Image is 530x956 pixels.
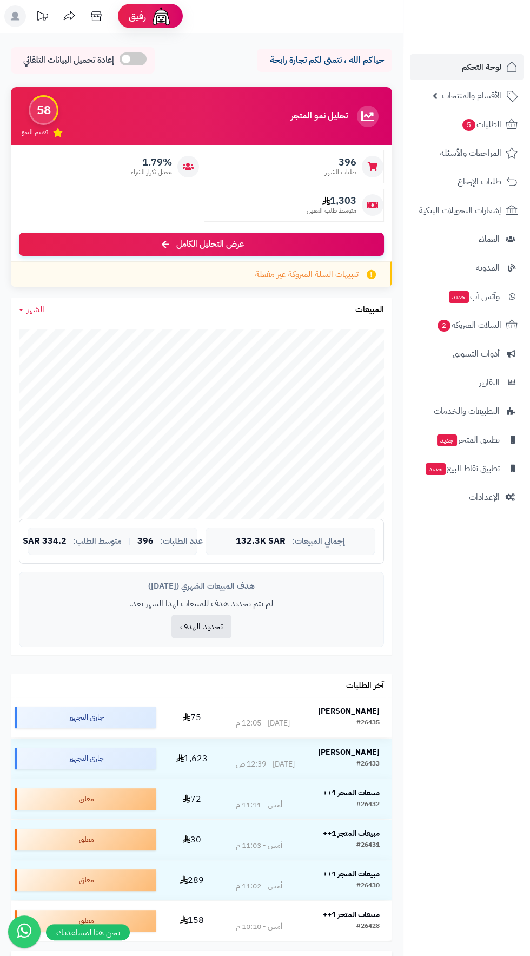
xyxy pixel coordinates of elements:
h3: تحليل نمو المتجر [291,111,348,121]
span: طلبات الإرجاع [458,174,501,189]
a: تحديثات المنصة [29,5,56,30]
span: متوسط الطلب: [73,537,122,546]
div: #26428 [356,921,380,932]
strong: مبيعات المتجر 1++ [323,909,380,920]
td: 289 [161,860,223,900]
h3: المبيعات [355,305,384,315]
a: المراجعات والأسئلة [410,140,524,166]
a: تطبيق المتجرجديد [410,427,524,453]
span: 334.2 SAR [23,537,67,546]
div: هدف المبيعات الشهري ([DATE]) [28,581,375,592]
span: عرض التحليل الكامل [176,238,244,250]
div: [DATE] - 12:05 م [236,718,290,729]
span: العملاء [479,232,500,247]
a: تطبيق نقاط البيعجديد [410,456,524,482]
div: أمس - 11:02 م [236,881,282,892]
td: 158 [161,901,223,941]
a: العملاء [410,226,524,252]
span: 5 [462,119,475,131]
span: لوحة التحكم [462,60,501,75]
span: رفيق [129,10,146,23]
div: أمس - 11:03 م [236,840,282,851]
strong: مبيعات المتجر 1++ [323,868,380,880]
span: إجمالي المبيعات: [292,537,345,546]
span: 396 [325,156,356,168]
strong: مبيعات المتجر 1++ [323,787,380,799]
div: معلق [15,829,156,850]
a: التطبيقات والخدمات [410,398,524,424]
div: #26435 [356,718,380,729]
a: وآتس آبجديد [410,283,524,309]
div: جاري التجهيز [15,707,156,728]
span: | [128,537,131,545]
div: #26431 [356,840,380,851]
a: التقارير [410,370,524,395]
span: أدوات التسويق [453,346,500,361]
a: الشهر [19,304,44,316]
span: التقارير [479,375,500,390]
span: 2 [438,320,451,332]
td: 75 [161,697,223,737]
span: طلبات الشهر [325,168,356,177]
div: معلق [15,788,156,810]
div: #26433 [356,759,380,770]
td: 30 [161,820,223,860]
p: لم يتم تحديد هدف للمبيعات لهذا الشهر بعد. [28,598,375,610]
span: عدد الطلبات: [160,537,203,546]
a: المدونة [410,255,524,281]
td: 72 [161,779,223,819]
a: السلات المتروكة2 [410,312,524,338]
a: طلبات الإرجاع [410,169,524,195]
span: السلات المتروكة [436,318,501,333]
span: التطبيقات والخدمات [434,404,500,419]
span: الشهر [27,303,44,316]
span: متوسط طلب العميل [307,206,356,215]
a: أدوات التسويق [410,341,524,367]
span: الإعدادات [469,490,500,505]
a: لوحة التحكم [410,54,524,80]
a: الطلبات5 [410,111,524,137]
div: معلق [15,869,156,891]
a: الإعدادات [410,484,524,510]
strong: مبيعات المتجر 1++ [323,828,380,839]
span: 1.79% [131,156,172,168]
span: معدل تكرار الشراء [131,168,172,177]
span: الأقسام والمنتجات [442,88,501,103]
a: إشعارات التحويلات البنكية [410,197,524,223]
div: أمس - 10:10 م [236,921,282,932]
span: الطلبات [461,117,501,132]
span: تطبيق نقاط البيع [425,461,500,476]
div: أمس - 11:11 م [236,800,282,810]
strong: [PERSON_NAME] [318,706,380,717]
span: 1,303 [307,195,356,207]
strong: [PERSON_NAME] [318,747,380,758]
span: إشعارات التحويلات البنكية [419,203,501,218]
span: جديد [449,291,469,303]
span: إعادة تحميل البيانات التلقائي [23,54,114,67]
a: عرض التحليل الكامل [19,233,384,256]
span: المراجعات والأسئلة [440,146,501,161]
span: 132.3K SAR [236,537,286,546]
span: جديد [426,463,446,475]
button: تحديد الهدف [171,615,231,638]
p: حياكم الله ، نتمنى لكم تجارة رابحة [265,54,384,67]
span: المدونة [476,260,500,275]
span: تطبيق المتجر [436,432,500,447]
span: تنبيهات السلة المتروكة غير مفعلة [255,268,359,281]
img: ai-face.png [150,5,172,27]
h3: آخر الطلبات [346,681,384,691]
td: 1,623 [161,739,223,779]
span: 396 [137,537,154,546]
div: [DATE] - 12:39 ص [236,759,295,770]
div: جاري التجهيز [15,748,156,769]
span: جديد [437,434,457,446]
div: #26430 [356,881,380,892]
div: #26432 [356,800,380,810]
span: وآتس آب [448,289,500,304]
div: معلق [15,910,156,932]
span: تقييم النمو [22,128,48,137]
